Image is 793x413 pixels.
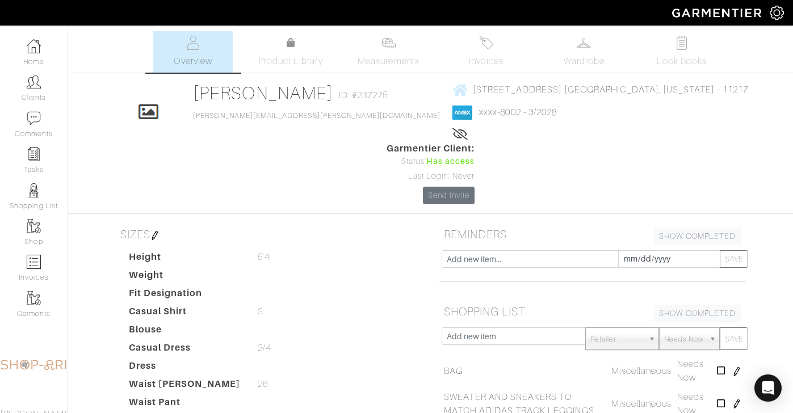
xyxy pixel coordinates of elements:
[358,54,419,68] span: Measurements
[611,366,672,376] span: Miscellaneous
[544,31,624,73] a: Wardrobe
[666,3,770,23] img: garmentier-logo-header-white-b43fb05a5012e4ada735d5af1a66efaba907eab6374d6393d1fbf88cb4ef424d.png
[469,54,504,68] span: Invoices
[479,36,493,50] img: orders-27d20c2124de7fd6de4e0e44c1d41de31381a507db9b33961299e4e07d508b8c.svg
[564,54,605,68] span: Wardrobe
[387,155,475,168] div: Status:
[387,170,475,183] div: Last Login: Never
[27,111,41,125] img: comment-icon-a0a6a9ef722e966f86d9cbdc48e553b5cf19dbc54f86b18d962a5391bc8f6eb6.png
[674,36,689,50] img: todo-9ac3debb85659649dc8f770b8b6100bb5dab4b48dedcbae339e5042a72dfd3cc.svg
[27,183,41,197] img: stylists-icon-eb353228a002819b7ec25b43dbf5f0378dd9e0616d9560372ff212230b889e62.png
[27,39,41,53] img: dashboard-icon-dbcd8f5a0b271acd01030246c82b418ddd0df26cd7fceb0bd07c9910d44c42f6.png
[27,75,41,89] img: clients-icon-6bae9207a08558b7cb47a8932f037763ab4055f8c8b6bfacd5dc20c3e0201464.png
[426,155,475,168] span: Has access
[174,54,212,68] span: Overview
[664,328,704,351] span: Needs Now
[657,54,707,68] span: Look Books
[258,341,271,355] span: 2/4
[770,6,784,20] img: gear-icon-white-bd11855cb880d31180b6d7d6211b90ccbf57a29d726f0c71d8c61bd08dd39cc2.png
[677,359,704,383] span: Needs Now
[720,250,748,268] button: SAVE
[120,250,250,268] dt: Height
[186,36,200,50] img: basicinfo-40fd8af6dae0f16599ec9e87c0ef1c0a1fdea2edbe929e3d69a839185d80c458.svg
[423,187,475,204] a: Send Invite
[452,82,748,96] a: [STREET_ADDRESS] [GEOGRAPHIC_DATA], [US_STATE] - 11217
[120,341,250,359] dt: Casual Dress
[590,328,644,351] span: Retailer
[720,327,748,350] button: SAVE
[258,377,268,391] span: 26
[642,31,721,73] a: Look Books
[754,374,782,402] div: Open Intercom Messenger
[479,107,557,117] a: xxxx-8002 - 3/2028
[27,219,41,233] img: garments-icon-b7da505a4dc4fd61783c78ac3ca0ef83fa9d6f193b1c9dc38574b1d14d53ca28.png
[444,364,463,378] a: BAG
[654,305,741,322] a: SHOW COMPLETED
[259,54,323,68] span: Product Library
[258,305,263,318] span: S
[116,223,422,246] h5: SIZES
[442,250,619,268] input: Add new item...
[193,83,333,103] a: [PERSON_NAME]
[732,367,741,376] img: pen-cf24a1663064a2ec1b9c1bd2387e9de7a2fa800b781884d57f21acf72779bad2.png
[120,377,250,395] dt: Waist [PERSON_NAME]
[27,255,41,269] img: orders-icon-0abe47150d42831381b5fb84f609e132dff9fe21cb692f30cb5eec754e2cba89.png
[120,359,250,377] dt: Dress
[153,31,233,73] a: Overview
[452,106,472,120] img: american_express-1200034d2e149cdf2cc7894a33a747db654cf6f8355cb502592f1d228b2ac700.png
[732,399,741,408] img: pen-cf24a1663064a2ec1b9c1bd2387e9de7a2fa800b781884d57f21acf72779bad2.png
[120,323,250,341] dt: Blouse
[447,31,526,73] a: Invoices
[442,327,586,345] input: Add new item
[387,142,475,155] span: Garmentier Client:
[611,399,672,409] span: Miscellaneous
[473,85,748,95] span: [STREET_ADDRESS] [GEOGRAPHIC_DATA], [US_STATE] - 11217
[339,88,388,102] span: ID: #237275
[27,147,41,161] img: reminder-icon-8004d30b9f0a5d33ae49ab947aed9ed385cf756f9e5892f1edd6e32f2345188e.png
[120,286,250,305] dt: Fit Designation
[258,250,269,264] span: 5'4
[120,268,250,286] dt: Weight
[120,305,250,323] dt: Casual Shirt
[381,36,396,50] img: measurements-466bbee1fd09ba9460f595b01e5d73f9e2bff037440d3c8f018324cb6cdf7a4a.svg
[439,300,746,323] h5: SHOPPING LIST
[654,227,741,245] a: SHOW COMPLETED
[251,36,330,68] a: Product Library
[150,231,160,240] img: pen-cf24a1663064a2ec1b9c1bd2387e9de7a2fa800b781884d57f21acf72779bad2.png
[577,36,591,50] img: wardrobe-487a4870c1b7c33e795ec22d11cfc2ed9d08956e64fb3008fe2437562e282088.svg
[439,223,746,246] h5: REMINDERS
[349,31,429,73] a: Measurements
[27,291,41,305] img: garments-icon-b7da505a4dc4fd61783c78ac3ca0ef83fa9d6f193b1c9dc38574b1d14d53ca28.png
[193,112,440,120] a: [PERSON_NAME][EMAIL_ADDRESS][PERSON_NAME][DOMAIN_NAME]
